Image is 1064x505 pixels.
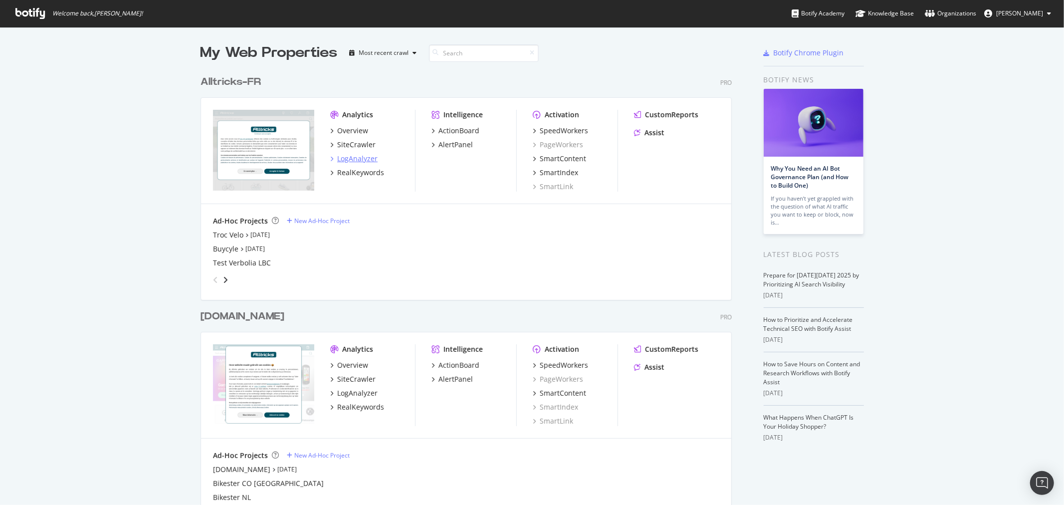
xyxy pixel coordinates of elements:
[540,126,588,136] div: SpeedWorkers
[337,154,378,164] div: LogAnalyzer
[774,48,844,58] div: Botify Chrome Plugin
[764,315,853,333] a: How to Prioritize and Accelerate Technical SEO with Botify Assist
[764,48,844,58] a: Botify Chrome Plugin
[250,231,270,239] a: [DATE]
[330,374,376,384] a: SiteCrawler
[359,50,409,56] div: Most recent crawl
[976,5,1059,21] button: [PERSON_NAME]
[764,249,864,260] div: Latest Blog Posts
[634,344,698,354] a: CustomReports
[337,168,384,178] div: RealKeywords
[925,8,976,18] div: Organizations
[764,389,864,398] div: [DATE]
[855,8,914,18] div: Knowledge Base
[342,110,373,120] div: Analytics
[431,374,473,384] a: AlertPanel
[330,168,384,178] a: RealKeywords
[213,465,270,475] a: [DOMAIN_NAME]
[337,374,376,384] div: SiteCrawler
[996,9,1043,17] span: Cousseau Victor
[209,272,222,288] div: angle-left
[533,402,578,412] a: SmartIndex
[330,402,384,412] a: RealKeywords
[330,388,378,398] a: LogAnalyzer
[533,388,586,398] a: SmartContent
[213,216,268,226] div: Ad-Hoc Projects
[346,45,421,61] button: Most recent crawl
[645,344,698,354] div: CustomReports
[245,245,265,253] a: [DATE]
[213,230,243,240] a: Troc Velo
[438,126,479,136] div: ActionBoard
[764,360,860,386] a: How to Save Hours on Content and Research Workflows with Botify Assist
[720,78,732,87] div: Pro
[533,416,573,426] div: SmartLink
[330,140,376,150] a: SiteCrawler
[337,140,376,150] div: SiteCrawler
[644,128,664,138] div: Assist
[201,43,338,63] div: My Web Properties
[213,479,324,489] a: Bikester CO [GEOGRAPHIC_DATA]
[764,89,863,157] img: Why You Need an AI Bot Governance Plan (and How to Build One)
[533,182,573,192] a: SmartLink
[771,195,856,227] div: If you haven’t yet grappled with the question of what AI traffic you want to keep or block, now is…
[330,360,368,370] a: Overview
[644,362,664,372] div: Assist
[429,44,539,62] input: Search
[645,110,698,120] div: CustomReports
[764,74,864,85] div: Botify news
[287,217,350,225] a: New Ad-Hoc Project
[764,291,864,300] div: [DATE]
[431,360,479,370] a: ActionBoard
[337,402,384,412] div: RealKeywords
[213,244,238,254] a: Buycyle
[533,140,583,150] a: PageWorkers
[330,154,378,164] a: LogAnalyzer
[545,344,579,354] div: Activation
[533,374,583,384] a: PageWorkers
[540,168,578,178] div: SmartIndex
[438,374,473,384] div: AlertPanel
[540,388,586,398] div: SmartContent
[294,217,350,225] div: New Ad-Hoc Project
[764,413,854,431] a: What Happens When ChatGPT Is Your Holiday Shopper?
[213,110,314,191] img: alltricks.fr
[213,451,268,461] div: Ad-Hoc Projects
[213,493,251,503] a: Bikester NL
[222,275,229,285] div: angle-right
[201,309,288,324] a: [DOMAIN_NAME]
[337,360,368,370] div: Overview
[443,344,483,354] div: Intelligence
[438,360,479,370] div: ActionBoard
[342,344,373,354] div: Analytics
[213,258,271,268] a: Test Verbolia LBC
[720,313,732,321] div: Pro
[294,451,350,460] div: New Ad-Hoc Project
[431,140,473,150] a: AlertPanel
[337,388,378,398] div: LogAnalyzer
[792,8,845,18] div: Botify Academy
[764,433,864,442] div: [DATE]
[201,75,265,89] a: Alltricks-FR
[771,164,849,190] a: Why You Need an AI Bot Governance Plan (and How to Build One)
[201,309,284,324] div: [DOMAIN_NAME]
[545,110,579,120] div: Activation
[201,75,261,89] div: Alltricks-FR
[634,362,664,372] a: Assist
[287,451,350,460] a: New Ad-Hoc Project
[533,126,588,136] a: SpeedWorkers
[52,9,143,17] span: Welcome back, [PERSON_NAME] !
[438,140,473,150] div: AlertPanel
[540,154,586,164] div: SmartContent
[1030,471,1054,495] div: Open Intercom Messenger
[277,465,297,474] a: [DATE]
